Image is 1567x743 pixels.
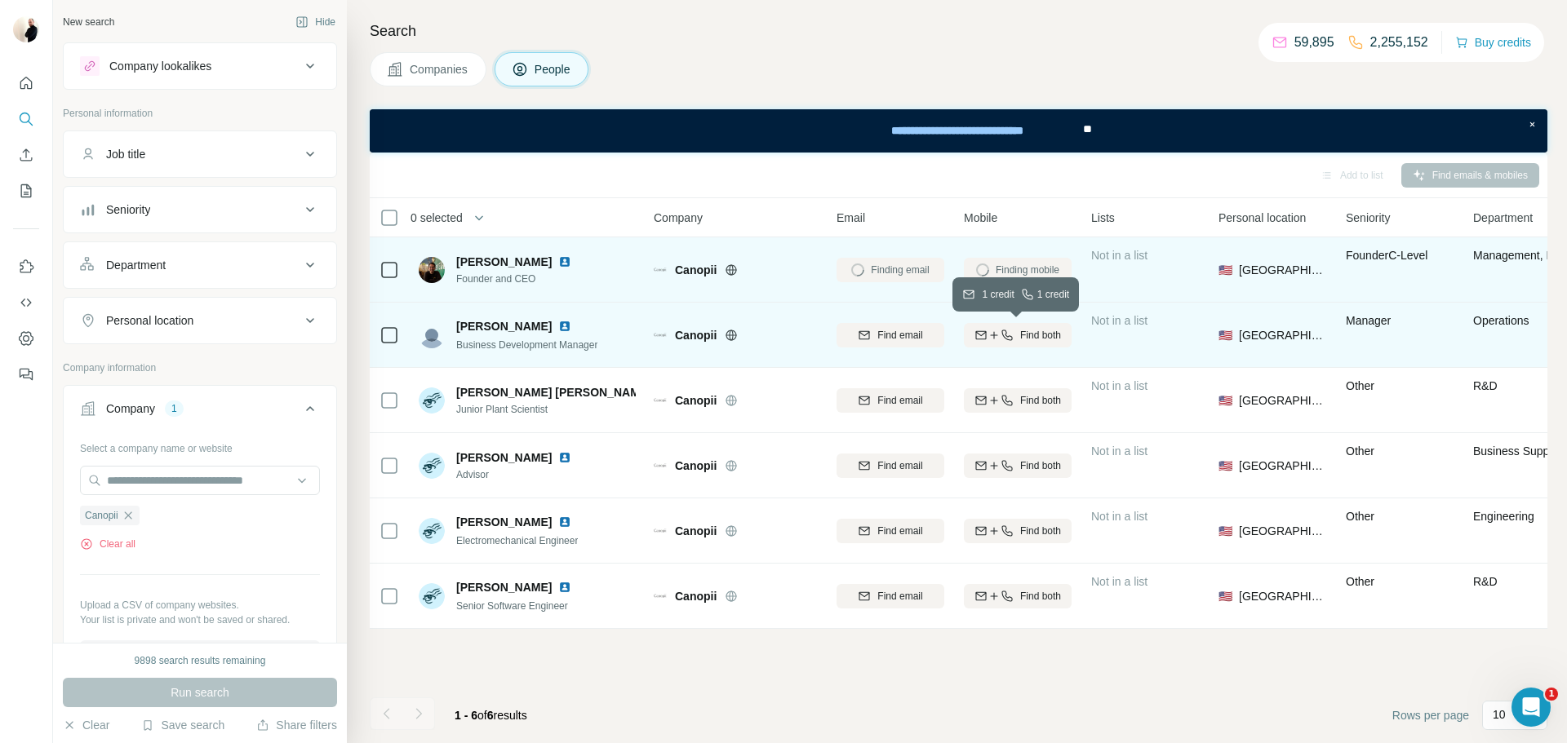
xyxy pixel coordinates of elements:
[964,388,1072,413] button: Find both
[63,15,114,29] div: New search
[1239,262,1326,278] span: [GEOGRAPHIC_DATA]
[1239,588,1326,604] span: [GEOGRAPHIC_DATA]
[558,320,571,333] img: LinkedIn logo
[1091,210,1115,226] span: Lists
[80,435,320,456] div: Select a company name or website
[675,262,717,278] span: Canopii
[419,257,445,283] img: Avatar
[1219,458,1232,474] span: 🇺🇸
[64,389,336,435] button: Company1
[1091,249,1148,262] span: Not in a list
[135,653,266,668] div: 9898 search results remaining
[1219,210,1306,226] span: Personal location
[456,600,568,612] span: Senior Software Engineer
[487,709,494,722] span: 6
[1545,688,1558,701] span: 1
[964,584,1072,608] button: Find both
[964,453,1072,478] button: Find both
[64,46,336,86] button: Company lookalikes
[654,268,667,272] img: Logo of Canopii
[106,312,193,329] div: Personal location
[410,61,469,77] span: Companies
[13,140,39,170] button: Enrich CSV
[535,61,572,77] span: People
[455,709,477,722] span: 1 - 6
[1346,444,1374,458] span: Other
[675,327,717,343] span: Canopii
[456,384,651,400] span: [PERSON_NAME] [PERSON_NAME]
[675,588,717,604] span: Canopii
[64,190,336,229] button: Seniority
[1473,314,1529,327] span: Operations
[1370,33,1428,52] p: 2,255,152
[477,709,487,722] span: of
[284,10,347,34] button: Hide
[141,717,224,733] button: Save search
[456,272,578,286] span: Founder and CEO
[837,388,944,413] button: Find email
[109,58,211,74] div: Company lookalikes
[1392,707,1469,723] span: Rows per page
[1346,575,1374,588] span: Other
[1346,210,1390,226] span: Seniority
[64,301,336,340] button: Personal location
[456,449,552,466] span: [PERSON_NAME]
[837,323,944,347] button: Find email
[63,717,109,733] button: Clear
[13,288,39,317] button: Use Surfe API
[456,254,552,270] span: [PERSON_NAME]
[1091,379,1148,392] span: Not in a list
[1091,444,1148,458] span: Not in a list
[1239,523,1326,539] span: [GEOGRAPHIC_DATA]
[675,523,717,539] span: Canopii
[1091,510,1148,523] span: Not in a list
[654,463,667,467] img: Logo of Canopii
[1473,444,1563,458] span: Business Support
[1091,575,1148,588] span: Not in a list
[1346,379,1374,392] span: Other
[419,453,445,479] img: Avatar
[456,514,552,530] span: [PERSON_NAME]
[558,255,571,268] img: LinkedIn logo
[1219,392,1232,409] span: 🇺🇸
[13,104,39,134] button: Search
[64,135,336,174] button: Job title
[964,519,1072,543] button: Find both
[1455,31,1531,54] button: Buy credits
[370,109,1547,153] iframe: Banner
[419,518,445,544] img: Avatar
[877,524,922,538] span: Find email
[456,535,578,546] span: Electromechanical Engineer
[106,146,145,162] div: Job title
[877,589,922,604] span: Find email
[456,579,552,595] span: [PERSON_NAME]
[419,583,445,609] img: Avatar
[654,210,703,226] span: Company
[964,210,997,226] span: Mobile
[964,323,1072,347] button: Find both
[654,594,667,598] img: Logo of Canopii
[654,529,667,533] img: Logo of Canopii
[837,210,865,226] span: Email
[1346,314,1391,327] span: Manager
[1219,523,1232,539] span: 🇺🇸
[1294,33,1334,52] p: 59,895
[1473,575,1498,588] span: R&D
[411,210,463,226] span: 0 selected
[837,584,944,608] button: Find email
[456,339,597,351] span: Business Development Manager
[877,393,922,408] span: Find email
[1473,510,1534,523] span: Engineering
[1020,589,1061,604] span: Find both
[1239,458,1326,474] span: [GEOGRAPHIC_DATA]
[165,401,184,416] div: 1
[370,20,1547,42] h4: Search
[1020,328,1061,343] span: Find both
[558,515,571,529] img: LinkedIn logo
[13,360,39,389] button: Feedback
[558,451,571,464] img: LinkedIn logo
[63,360,337,375] p: Company information
[1239,392,1326,409] span: [GEOGRAPHIC_DATA]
